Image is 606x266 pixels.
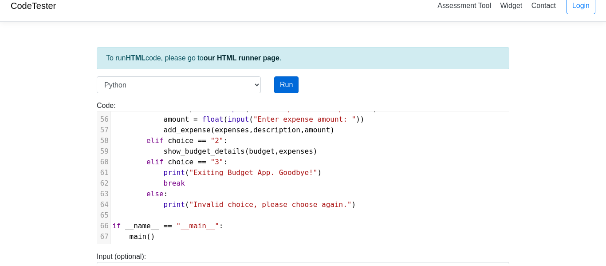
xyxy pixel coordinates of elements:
[97,231,110,242] div: 67
[125,222,159,230] span: __name__
[97,146,110,157] div: 59
[204,54,279,62] a: our HTML runner page
[249,147,275,155] span: budget
[97,135,110,146] div: 58
[164,168,185,177] span: print
[112,168,322,177] span: ( )
[97,221,110,231] div: 66
[112,147,318,155] span: ( , )
[11,1,56,11] a: CodeTester
[202,115,223,123] span: float
[253,126,300,134] span: description
[228,115,249,123] span: input
[189,200,351,209] span: "Invalid choice, please choose again."
[164,126,211,134] span: add_expense
[112,222,121,230] span: if
[112,232,155,241] span: ()
[164,222,172,230] span: ==
[305,126,331,134] span: amount
[97,210,110,221] div: 65
[97,189,110,199] div: 63
[146,190,164,198] span: else
[97,114,110,125] div: 56
[126,54,145,62] strong: HTML
[112,222,224,230] span: :
[97,125,110,135] div: 57
[189,168,317,177] span: "Exiting Budget App. Goodbye!"
[215,126,249,134] span: expenses
[112,126,334,134] span: ( , , )
[211,158,224,166] span: "3"
[193,115,198,123] span: =
[253,115,356,123] span: "Enter expense amount: "
[112,200,356,209] span: ( )
[112,158,228,166] span: :
[97,178,110,189] div: 62
[97,157,110,167] div: 60
[146,158,164,166] span: elif
[164,115,189,123] span: amount
[112,136,228,145] span: :
[211,136,224,145] span: "2"
[164,147,245,155] span: show_budget_details
[164,179,185,187] span: break
[97,199,110,210] div: 64
[97,167,110,178] div: 61
[177,222,219,230] span: "__main__"
[130,232,147,241] span: main
[198,136,206,145] span: ==
[198,158,206,166] span: ==
[146,136,164,145] span: elif
[112,190,168,198] span: :
[274,76,299,93] button: Run
[279,147,313,155] span: expenses
[112,115,364,123] span: ( ( ))
[168,136,193,145] span: choice
[168,158,193,166] span: choice
[97,47,509,69] div: To run code, please go to .
[90,100,516,244] div: Code:
[164,200,185,209] span: print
